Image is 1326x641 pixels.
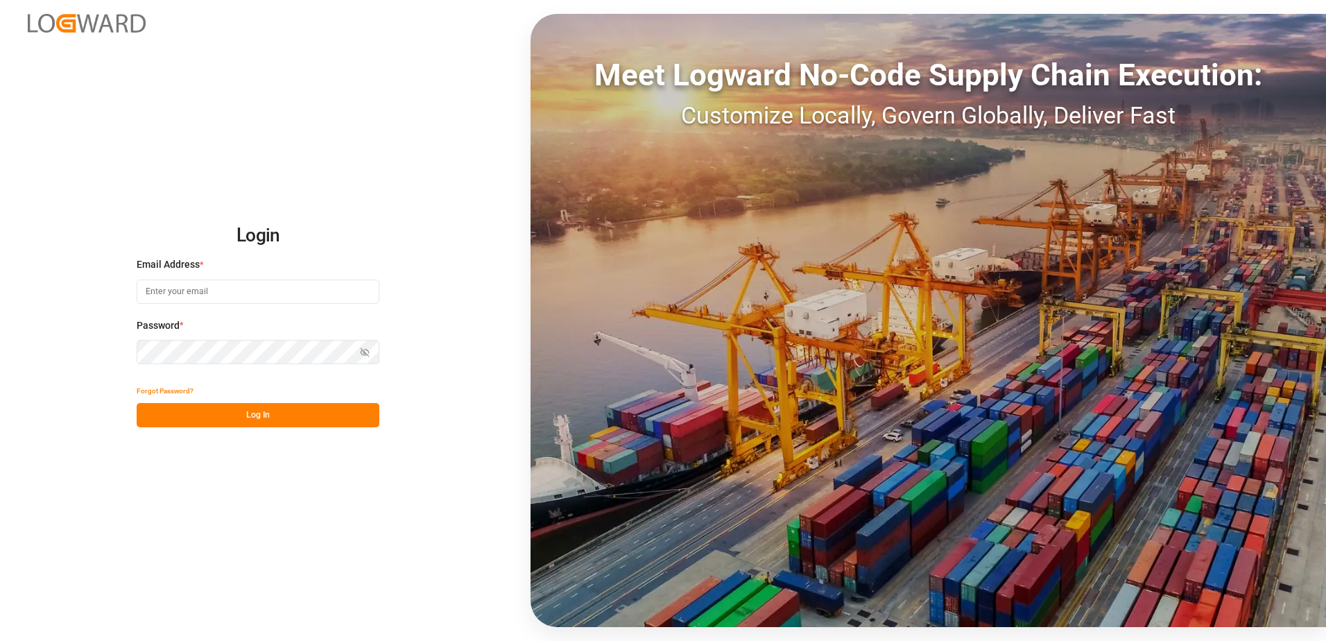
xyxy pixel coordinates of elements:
[531,98,1326,133] div: Customize Locally, Govern Globally, Deliver Fast
[137,280,379,304] input: Enter your email
[137,257,200,272] span: Email Address
[28,14,146,33] img: Logward_new_orange.png
[137,214,379,258] h2: Login
[137,403,379,427] button: Log In
[137,318,180,333] span: Password
[531,52,1326,98] div: Meet Logward No-Code Supply Chain Execution:
[137,379,193,403] button: Forgot Password?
